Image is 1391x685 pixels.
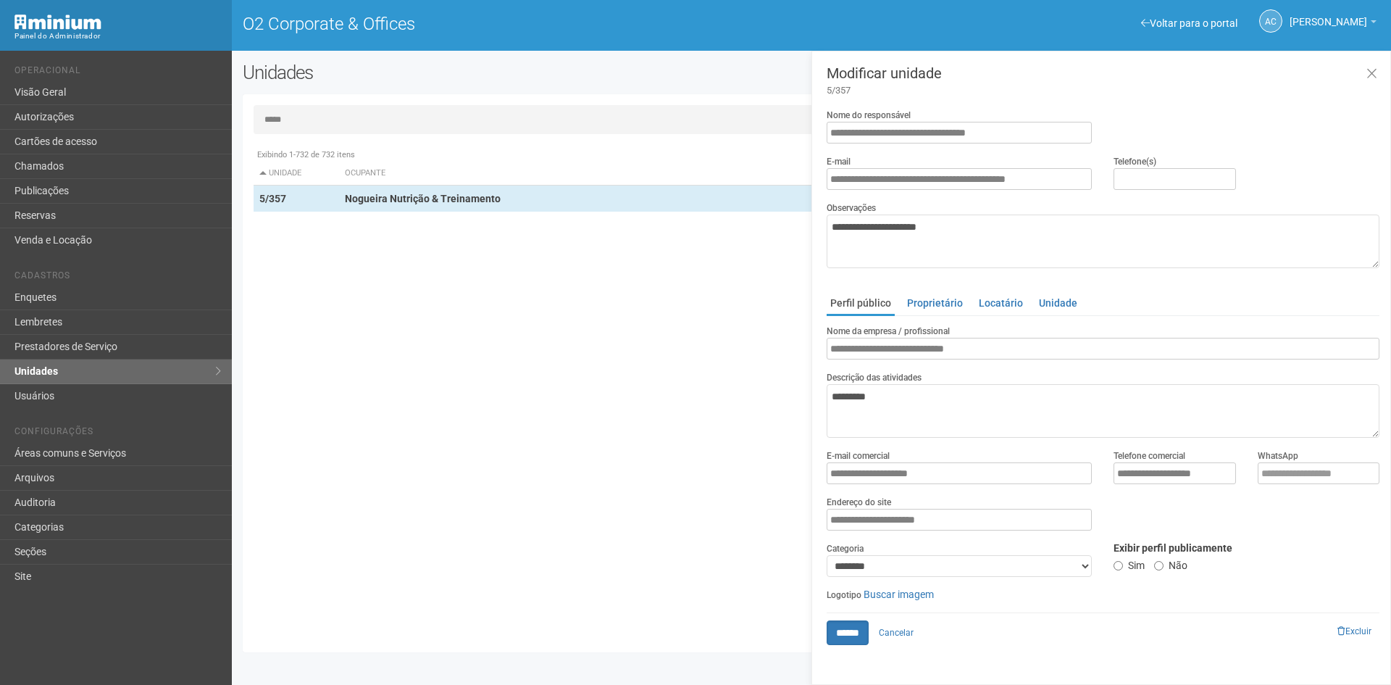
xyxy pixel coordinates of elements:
label: Telefone(s) [1114,155,1156,168]
span: Ana Carla de Carvalho Silva [1290,2,1367,28]
th: Ocupante: activate to sort column ascending [339,162,856,186]
a: [PERSON_NAME] [1290,18,1377,30]
a: Cancelar [871,622,922,644]
label: Telefone comercial [1114,449,1185,462]
img: Minium [14,14,101,30]
li: Cadastros [14,270,221,286]
a: Excluir [1329,620,1379,642]
h2: Unidades [243,62,704,83]
a: Perfil público [827,292,895,316]
a: AC [1259,9,1282,33]
strong: 5/357 [259,193,286,204]
input: Sim [1114,561,1123,570]
label: Descrição das atividades [827,371,922,384]
a: Buscar imagem [864,589,934,600]
div: Painel do Administrador [14,30,221,43]
label: Exibir perfil publicamente [1114,541,1232,555]
a: Proprietário [903,292,966,314]
label: E-mail comercial [827,449,890,462]
label: WhatsApp [1258,449,1298,462]
strong: Nogueira Nutrição & Treinamento [345,193,501,204]
li: Configurações [14,426,221,441]
a: Unidade [1035,292,1081,314]
label: Observações [827,202,876,215]
label: Nome da empresa / profissional [827,325,950,338]
a: Locatário [975,292,1027,314]
a: Voltar para o portal [1141,17,1237,29]
div: Exibindo 1-732 de 732 itens [254,149,1369,162]
label: Endereço do site [827,496,891,509]
li: Operacional [14,65,221,80]
small: 5/357 [827,84,1379,97]
input: Não [1154,561,1164,570]
label: Nome do responsável [827,109,911,122]
label: Sim [1114,555,1145,572]
label: Categoria [827,542,864,555]
label: Logotipo [827,589,861,602]
h1: O2 Corporate & Offices [243,14,801,33]
label: E-mail [827,155,851,168]
h3: Modificar unidade [827,66,1379,97]
label: Não [1154,555,1187,572]
th: Unidade: activate to sort column descending [254,162,339,186]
